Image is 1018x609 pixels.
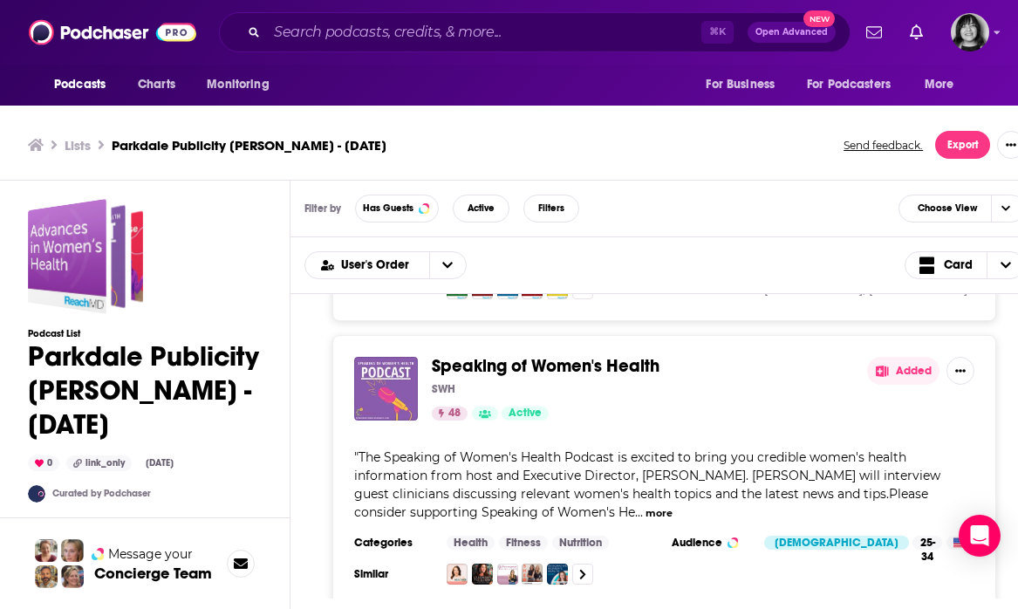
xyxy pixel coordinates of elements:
[139,456,181,470] div: [DATE]
[195,68,291,101] button: open menu
[28,455,59,471] div: 0
[509,405,542,422] span: Active
[935,131,990,159] button: Export
[432,357,659,376] a: Speaking of Women's Health
[66,455,132,471] div: link_only
[748,22,836,43] button: Open AdvancedNew
[207,72,269,97] span: Monitoring
[354,536,433,550] h3: Categories
[447,564,468,585] img: A Little Bit Healthier | Hormone, Brain Fog, Weight Loss Resistance, Inflammation & Gut Health So...
[28,485,45,503] img: ConnectPod
[693,68,796,101] button: open menu
[502,407,549,421] a: Active
[267,18,701,46] input: Search podcasts, credits, & more...
[354,449,940,520] span: The Speaking of Women's Health Podcast is excited to bring you credible women's health informatio...
[646,506,673,521] button: more
[903,17,930,47] a: Show notifications dropdown
[61,565,84,588] img: Barbara Profile
[497,564,518,585] img: Perimenopause Simplified
[29,16,196,49] img: Podchaser - Follow, Share and Rate Podcasts
[523,195,579,222] button: Filters
[912,68,976,101] button: open menu
[472,564,493,585] img: Learning to Glow: Tips for Women's Health, Optimal Wellness in Midlife and Aging Gracefully
[951,13,989,51] img: User Profile
[547,564,568,585] img: Integrative Women's Health Podcast
[859,17,889,47] a: Show notifications dropdown
[304,251,467,279] h2: Choose List sort
[925,72,954,97] span: More
[54,72,106,97] span: Podcasts
[35,565,58,588] img: Jon Profile
[108,545,193,563] span: Message your
[28,339,262,441] h1: Parkdale Publicity [PERSON_NAME] - [DATE]
[304,202,341,215] h3: Filter by
[499,536,548,550] a: Fitness
[432,355,659,377] span: Speaking of Women's Health
[904,197,991,221] span: Choose View
[429,252,466,278] button: open menu
[796,68,916,101] button: open menu
[355,195,439,222] button: Has Guests
[341,259,415,271] span: User's Order
[28,199,143,314] a: Parkdale Publicity Meghan Rabbitt - Oct 3, 2025
[305,259,429,271] button: open menu
[94,565,212,582] h3: Concierge Team
[447,536,495,550] a: Health
[522,564,543,585] img: SHE MD
[432,407,468,421] a: 48
[219,12,851,52] div: Search podcasts, credits, & more...
[951,13,989,51] span: Logged in as parkdalepublicity1
[635,504,643,520] span: ...
[912,536,942,550] div: 25-34
[672,536,750,550] h3: Audience
[944,259,973,271] span: Card
[35,539,58,562] img: Sydney Profile
[448,405,461,422] span: 48
[363,203,413,213] span: Has Guests
[354,567,433,581] h3: Similar
[951,13,989,51] button: Show profile menu
[959,515,1001,557] div: Open Intercom Messenger
[946,357,974,385] button: Show More Button
[538,203,564,213] span: Filters
[432,382,455,396] p: SWH
[755,28,828,37] span: Open Advanced
[468,203,495,213] span: Active
[138,72,175,97] span: Charts
[28,328,262,339] h3: Podcast List
[867,357,939,385] button: Added
[126,68,186,101] a: Charts
[807,72,891,97] span: For Podcasters
[706,72,775,97] span: For Business
[838,138,928,153] button: Send feedback.
[354,449,940,520] span: "
[453,195,509,222] button: Active
[61,539,84,562] img: Jules Profile
[764,536,909,550] div: [DEMOGRAPHIC_DATA]
[701,21,734,44] span: ⌘ K
[803,10,835,27] span: New
[354,357,418,421] img: Speaking of Women's Health
[552,536,609,550] a: Nutrition
[52,488,151,499] a: Curated by Podchaser
[65,137,91,154] a: Lists
[112,137,386,154] h3: Parkdale Publicity [PERSON_NAME] - [DATE]
[42,68,128,101] button: open menu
